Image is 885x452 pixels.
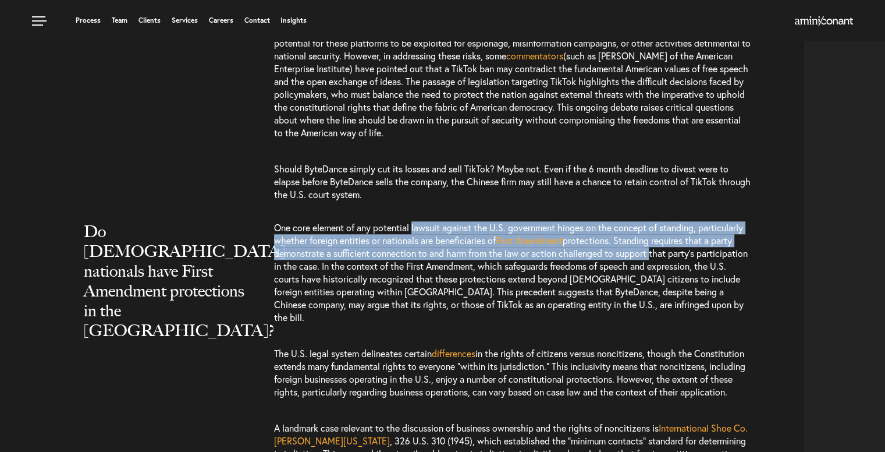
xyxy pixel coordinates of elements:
[84,221,247,363] h2: Do [DEMOGRAPHIC_DATA] nationals have First Amendment protections in the [GEOGRAPHIC_DATA]?
[274,347,745,398] span: in the rights of citizens versus noncitizens, though the Constitution extends many fundamental ri...
[209,17,233,24] a: Careers
[274,163,751,200] span: Should ByteDance simply cut its losses and sell TikTok? Maybe not. Even if the 6 month deadline t...
[506,50,563,62] a: commentators
[274,234,748,323] span: protections. Standing requires that a party demonstrate a sufficient connection to and harm from ...
[244,17,269,24] a: Contact
[795,17,853,26] a: Home
[280,17,307,24] a: Insights
[172,17,198,24] a: Services
[274,422,659,434] span: A landmark case relevant to the discussion of business ownership and the rights of noncitizens is
[112,17,127,24] a: Team
[274,50,748,139] span: (such as [PERSON_NAME] of the American Enterprise Institute) have pointed out that a TikTok ban m...
[496,234,563,246] a: First Amendment
[274,347,432,359] span: The U.S. legal system delineates certain
[76,17,101,24] a: Process
[274,422,748,447] a: International Shoe Co. [PERSON_NAME][US_STATE]
[274,221,743,246] span: One core element of any potential lawsuit against the U.S. government hinges on the concept of st...
[138,17,161,24] a: Clients
[432,347,475,359] a: differences
[795,16,853,26] img: Amini & Conant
